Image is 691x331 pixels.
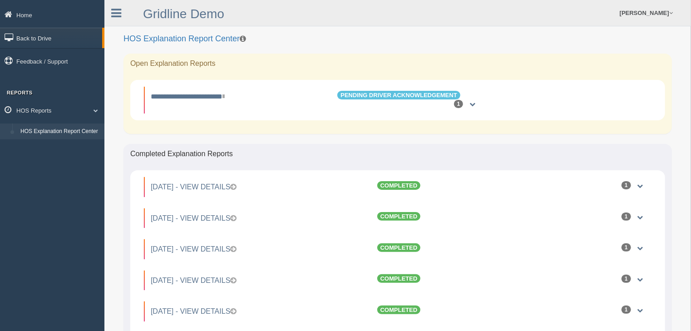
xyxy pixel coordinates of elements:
a: [DATE] - View Details [151,183,237,191]
span: Completed [377,243,421,252]
a: [DATE] - View Details [151,245,237,253]
span: Completed [377,212,421,221]
div: 1 [622,181,631,189]
span: Pending Driver Acknowledgement [337,91,460,99]
div: Open Explanation Reports [123,54,672,74]
span: Completed [377,274,421,283]
a: Gridline Demo [143,7,224,21]
div: 1 [622,243,631,252]
a: HOS Explanation Report Center [16,124,104,140]
span: Completed [377,306,421,314]
div: 1 [622,212,631,221]
div: 1 [622,306,631,314]
span: Completed [377,181,421,190]
div: 1 [622,275,631,283]
a: [DATE] - View Details [151,307,237,315]
div: Completed Explanation Reports [123,144,672,164]
a: [DATE] - View Details [151,277,237,284]
a: [DATE] - View Details [151,214,237,222]
div: 1 [454,100,464,108]
h2: HOS Explanation Report Center [123,35,672,44]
